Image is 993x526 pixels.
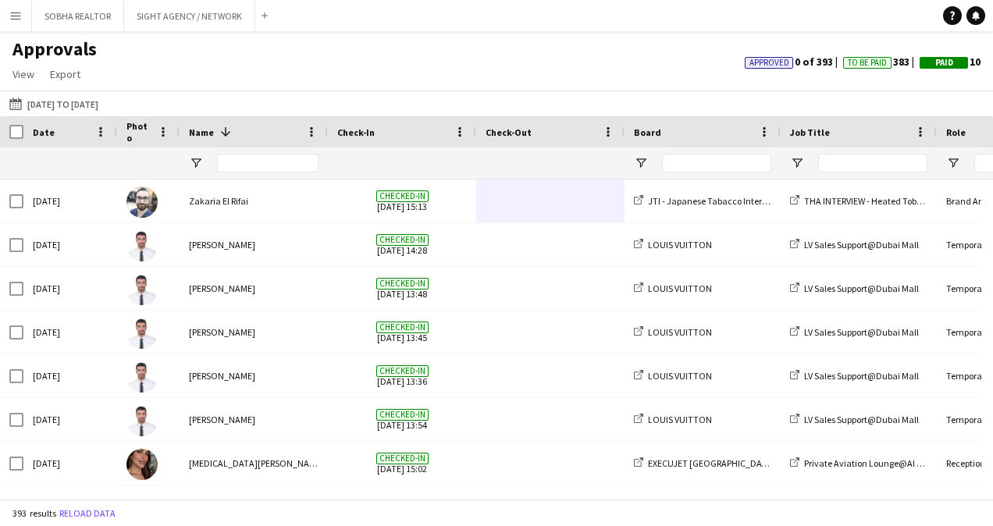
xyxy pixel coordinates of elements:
span: Approved [749,58,789,68]
img: Youssef Attia [126,361,158,393]
span: Checked-in [376,190,429,202]
img: Youssef Attia [126,230,158,261]
span: LV Sales Support@Dubai Mall [804,239,919,251]
span: Board [634,126,661,138]
span: [DATE] 13:36 [337,354,467,397]
span: Checked-in [376,234,429,246]
a: LV Sales Support@Dubai Mall [790,326,919,338]
span: Name [189,126,214,138]
span: Job Title [790,126,830,138]
button: SIGHT AGENCY / NETWORK [124,1,255,31]
div: [DATE] [23,398,117,441]
span: Date [33,126,55,138]
div: [DATE] [23,223,117,266]
span: Photo [126,120,151,144]
span: Paid [935,58,953,68]
button: Open Filter Menu [790,156,804,170]
div: [PERSON_NAME] [180,311,328,354]
span: Checked-in [376,365,429,377]
div: [DATE] [23,179,117,222]
span: LOUIS VUITTON [648,414,712,425]
div: [PERSON_NAME] [180,267,328,310]
span: LOUIS VUITTON [648,283,712,294]
button: Open Filter Menu [634,156,648,170]
a: LOUIS VUITTON [634,283,712,294]
img: Youssef Attia [126,405,158,436]
span: Check-Out [486,126,532,138]
input: Board Filter Input [662,154,771,172]
a: LOUIS VUITTON [634,414,712,425]
span: Checked-in [376,409,429,421]
span: [DATE] 15:13 [337,179,467,222]
span: LOUIS VUITTON [648,239,712,251]
span: LV Sales Support@Dubai Mall [804,283,919,294]
a: LOUIS VUITTON [634,326,712,338]
span: [DATE] 13:45 [337,311,467,354]
img: Youssef Attia [126,318,158,349]
a: LOUIS VUITTON [634,239,712,251]
a: LV Sales Support@Dubai Mall [790,370,919,382]
span: LOUIS VUITTON [648,370,712,382]
div: [DATE] [23,354,117,397]
img: Youssef Attia [126,274,158,305]
a: JTI - Japanese Tabacco International [634,195,796,207]
span: Role [946,126,966,138]
a: LV Sales Support@Dubai Mall [790,414,919,425]
button: Reload data [56,505,119,522]
input: Name Filter Input [217,154,319,172]
span: View [12,67,34,81]
div: [PERSON_NAME] [180,398,328,441]
span: LV Sales Support@Dubai Mall [804,326,919,338]
span: 0 of 393 [745,55,843,69]
span: LV Sales Support@Dubai Mall [804,414,919,425]
input: Job Title Filter Input [818,154,927,172]
span: 383 [843,55,920,69]
span: LV Sales Support@Dubai Mall [804,370,919,382]
div: [MEDICAL_DATA][PERSON_NAME] [180,442,328,485]
a: EXECUJET [GEOGRAPHIC_DATA] [634,457,775,469]
span: EXECUJET [GEOGRAPHIC_DATA] [648,457,775,469]
img: Yasmin Mamdouh [126,449,158,480]
button: SOBHA REALTOR [32,1,124,31]
button: Open Filter Menu [946,156,960,170]
div: [PERSON_NAME] [180,354,328,397]
span: [DATE] 13:48 [337,267,467,310]
a: LOUIS VUITTON [634,370,712,382]
div: [PERSON_NAME] [180,223,328,266]
img: Zakaria El Rifai [126,187,158,218]
button: Open Filter Menu [189,156,203,170]
span: Checked-in [376,453,429,464]
span: Checked-in [376,322,429,333]
span: [DATE] 13:54 [337,398,467,441]
span: JTI - Japanese Tabacco International [648,195,796,207]
div: Zakaria El Rifai [180,179,328,222]
span: LOUIS VUITTON [648,326,712,338]
span: Export [50,67,80,81]
div: [DATE] [23,311,117,354]
div: [DATE] [23,442,117,485]
button: [DATE] to [DATE] [6,94,101,113]
span: [DATE] 14:28 [337,223,467,266]
span: To Be Paid [848,58,887,68]
span: Checked-in [376,278,429,290]
span: Check-In [337,126,375,138]
a: Export [44,64,87,84]
a: View [6,64,41,84]
div: [DATE] [23,267,117,310]
a: LV Sales Support@Dubai Mall [790,283,919,294]
a: LV Sales Support@Dubai Mall [790,239,919,251]
span: 10 [920,55,981,69]
span: [DATE] 15:02 [337,442,467,485]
